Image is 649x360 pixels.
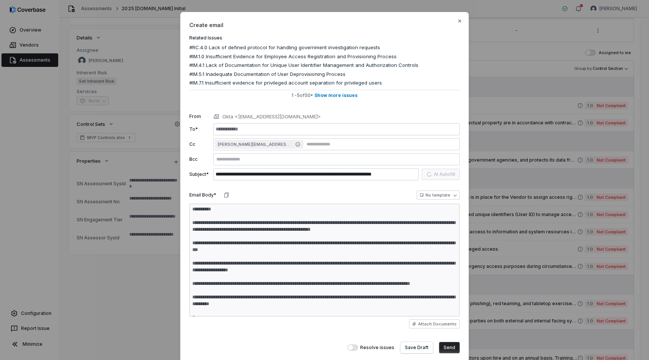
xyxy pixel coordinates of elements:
[314,92,358,98] span: Show more issues
[409,319,460,328] button: Attach Documents
[189,35,460,41] label: Related Issues
[347,345,358,351] button: Resolve issues
[439,342,460,353] button: Send
[189,79,382,87] span: #IM.7.1 Insufficient evidence for privileged account separation for privileged users
[189,62,418,69] span: #IM.4.1 Lack of Documentation for Unique User Identifier Management and Authorization Controls
[418,321,457,327] span: Attach Documents
[189,141,210,147] label: Cc
[189,90,460,101] button: 1 -5of50• Show more issues
[189,171,210,177] label: Subject*
[360,345,394,351] span: Resolve issues
[400,342,433,353] button: Save Draft
[189,192,216,198] label: Email Body*
[218,141,293,147] span: [PERSON_NAME][EMAIL_ADDRESS][PERSON_NAME][DOMAIN_NAME]
[189,71,346,78] span: #IM.5.1 Inadequate Documentation of User Deprovisioning Process
[189,21,460,29] span: Create email
[189,53,397,61] span: #IM.1.0 Insufficient Evidence for Employee Access Registration and Provisioning Process
[189,113,210,119] label: From
[189,44,380,51] span: #RC.4.0 Lack of defined protocol for handling government investigation requests
[222,113,321,121] p: Okta <[EMAIL_ADDRESS][DOMAIN_NAME]>
[189,156,210,162] label: Bcc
